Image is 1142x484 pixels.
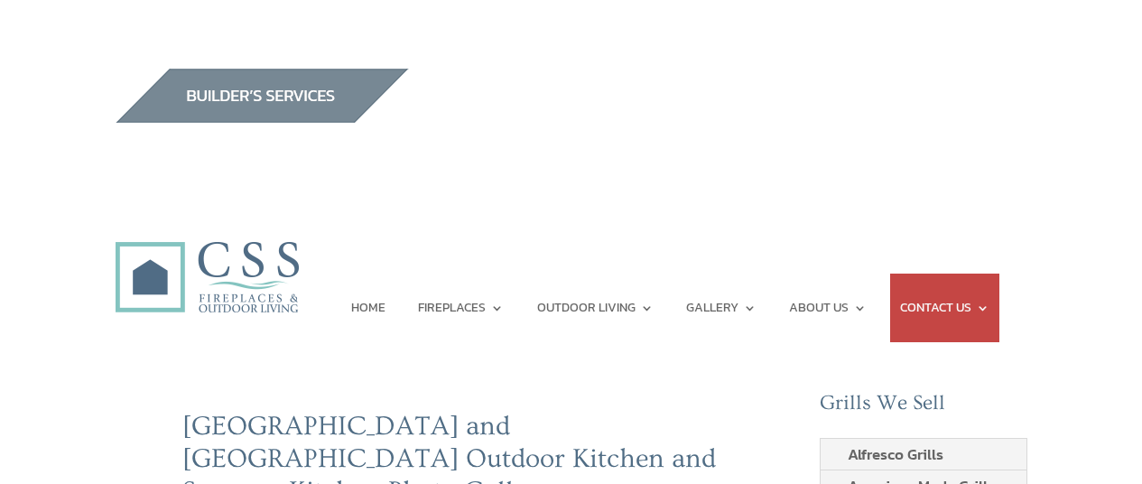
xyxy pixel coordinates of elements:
a: Alfresco Grills [821,439,970,470]
a: GALLERY [686,274,757,342]
a: CONTACT US [900,274,989,342]
h2: Grills We Sell [820,391,1027,425]
a: builder services construction supply [115,106,409,129]
img: CSS Fireplaces & Outdoor Living (Formerly Construction Solutions & Supply)- Jacksonville Ormond B... [115,191,299,322]
img: builders_btn [115,69,409,123]
a: FIREPLACES [418,274,504,342]
a: OUTDOOR LIVING [537,274,654,342]
a: HOME [351,274,385,342]
a: ABOUT US [789,274,867,342]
